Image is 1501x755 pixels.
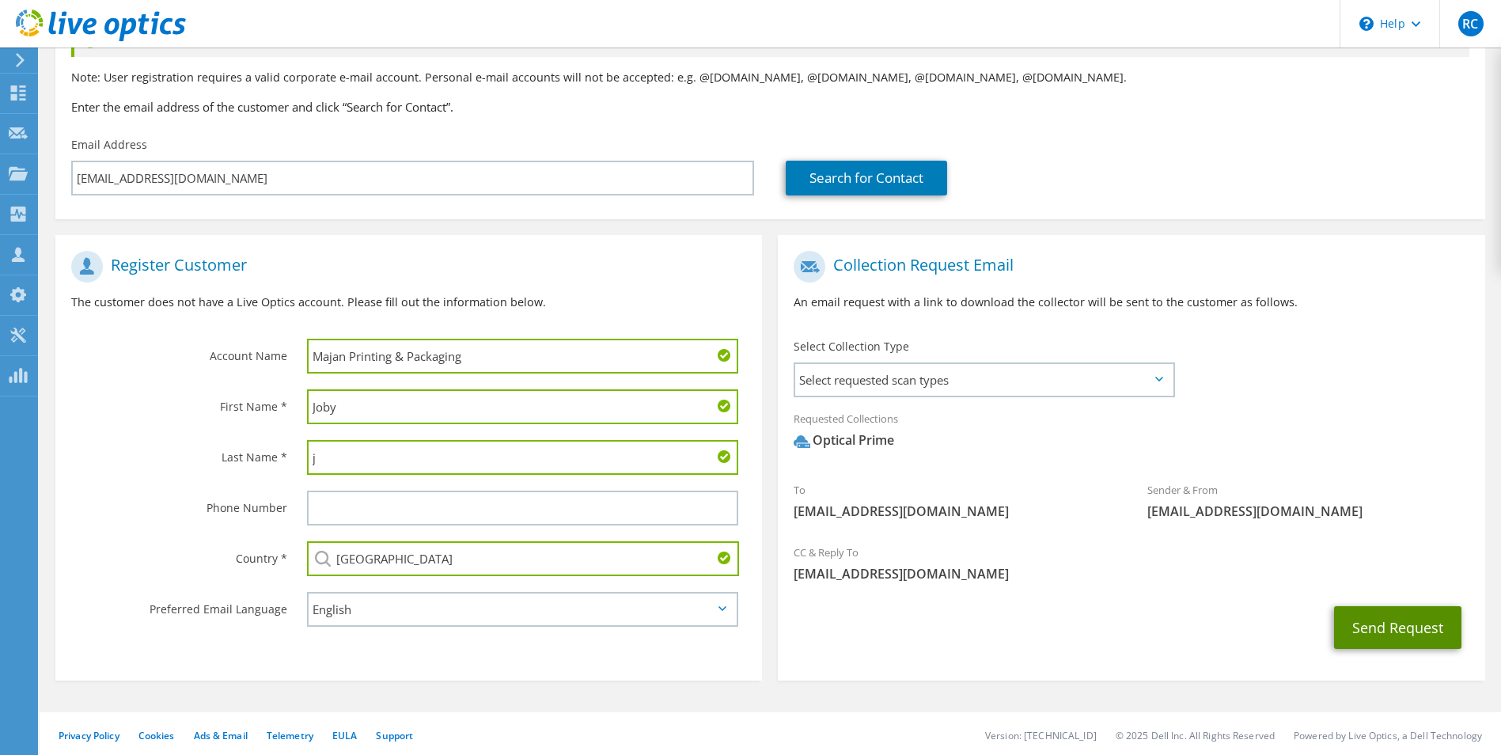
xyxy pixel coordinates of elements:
a: Cookies [138,729,175,742]
svg: \n [1359,17,1374,31]
a: Search for Contact [786,161,947,195]
div: Requested Collections [778,402,1484,465]
label: Preferred Email Language [71,592,287,617]
li: Version: [TECHNICAL_ID] [985,729,1097,742]
h1: Collection Request Email [794,251,1461,283]
p: The customer does not have a Live Optics account. Please fill out the information below. [71,294,746,311]
span: [EMAIL_ADDRESS][DOMAIN_NAME] [794,565,1469,582]
h1: Register Customer [71,251,738,283]
div: To [778,473,1131,528]
div: CC & Reply To [778,536,1484,590]
a: Ads & Email [194,729,248,742]
button: Send Request [1334,606,1461,649]
div: Sender & From [1131,473,1485,528]
label: Select Collection Type [794,339,909,355]
h3: Enter the email address of the customer and click “Search for Contact”. [71,98,1469,116]
label: Last Name * [71,440,287,465]
span: [EMAIL_ADDRESS][DOMAIN_NAME] [794,503,1116,520]
span: RC [1458,11,1484,36]
label: Phone Number [71,491,287,516]
a: Telemetry [267,729,313,742]
label: Email Address [71,137,147,153]
p: Note: User registration requires a valid corporate e-mail account. Personal e-mail accounts will ... [71,69,1469,86]
label: Country * [71,541,287,567]
label: First Name * [71,389,287,415]
span: [EMAIL_ADDRESS][DOMAIN_NAME] [1147,503,1469,520]
span: Select requested scan types [795,364,1172,396]
a: EULA [332,729,357,742]
div: Optical Prime [794,431,894,450]
li: Powered by Live Optics, a Dell Technology [1294,729,1482,742]
label: Account Name [71,339,287,364]
li: © 2025 Dell Inc. All Rights Reserved [1116,729,1275,742]
a: Privacy Policy [59,729,119,742]
p: An email request with a link to download the collector will be sent to the customer as follows. [794,294,1469,311]
a: Support [376,729,413,742]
